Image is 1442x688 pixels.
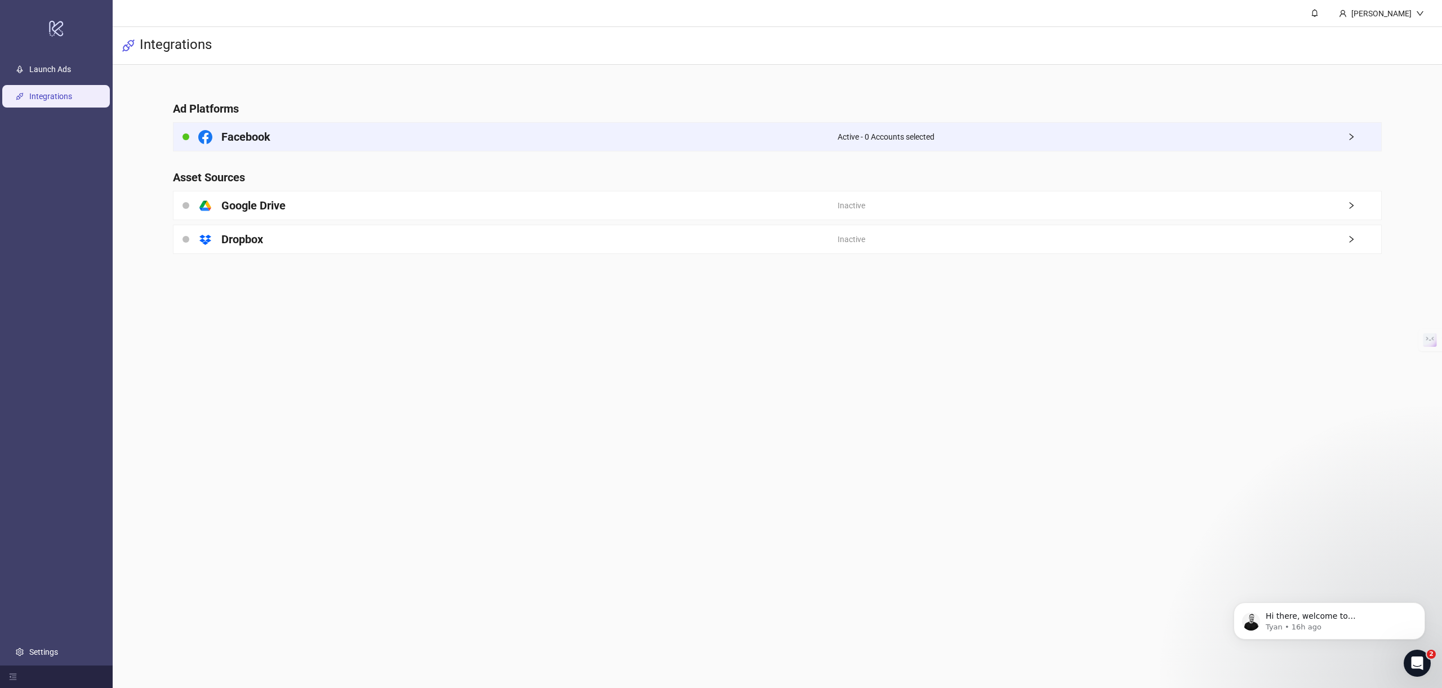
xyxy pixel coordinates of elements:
[221,198,286,213] h4: Google Drive
[173,225,1382,254] a: DropboxInactiveright
[1339,10,1347,17] span: user
[173,169,1382,185] h4: Asset Sources
[1404,650,1431,677] iframe: Intercom live chat
[173,122,1382,151] a: FacebookActive - 0 Accounts selectedright
[838,131,934,143] span: Active - 0 Accounts selected
[1427,650,1436,659] span: 2
[29,65,71,74] a: Launch Ads
[838,233,865,245] span: Inactive
[173,191,1382,220] a: Google DriveInactiveright
[1416,10,1424,17] span: down
[29,647,58,656] a: Settings
[9,673,17,681] span: menu-fold
[1347,133,1381,141] span: right
[1347,235,1381,243] span: right
[838,199,865,212] span: Inactive
[1347,7,1416,20] div: [PERSON_NAME]
[1311,9,1319,17] span: bell
[140,36,212,55] h3: Integrations
[173,101,1382,117] h4: Ad Platforms
[1347,202,1381,209] span: right
[122,39,135,52] span: api
[221,129,270,145] h4: Facebook
[1217,579,1442,658] iframe: Intercom notifications message
[29,92,72,101] a: Integrations
[221,231,263,247] h4: Dropbox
